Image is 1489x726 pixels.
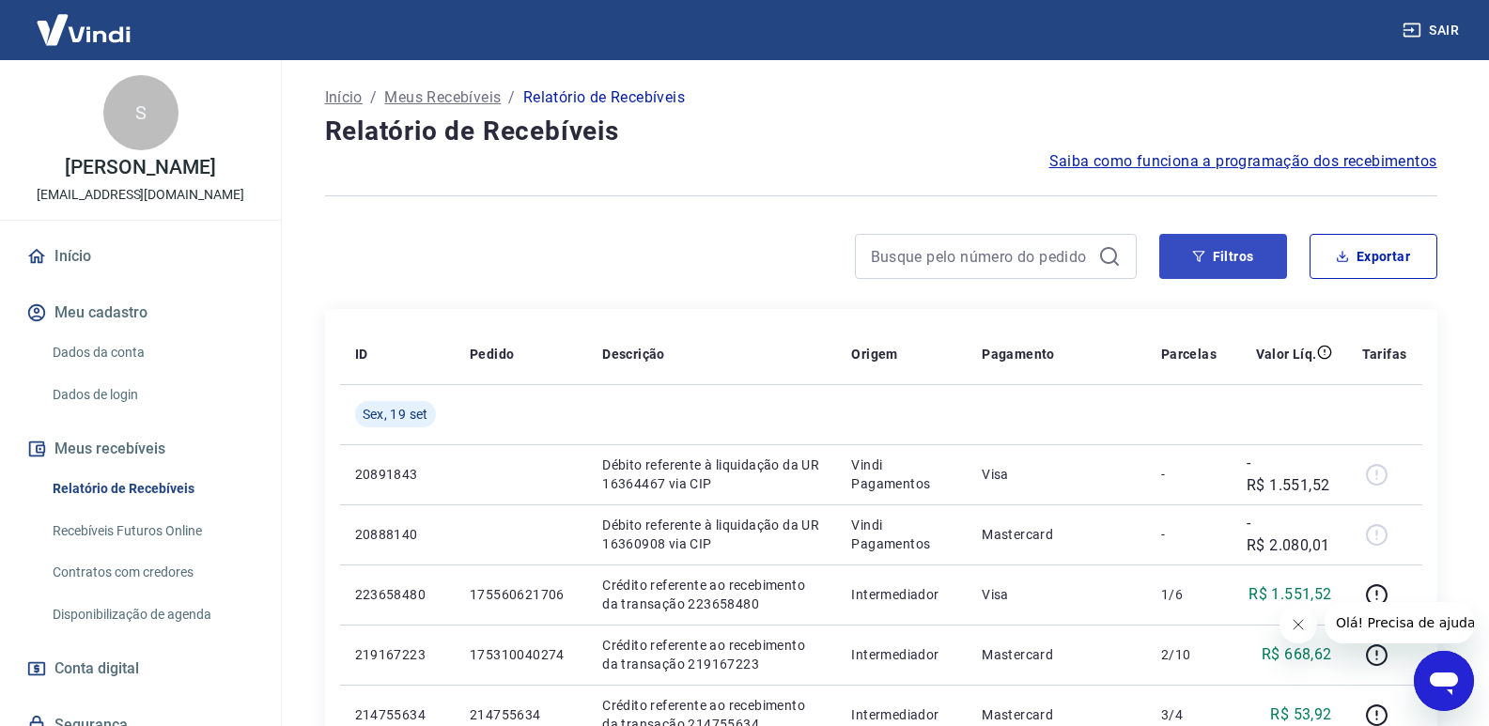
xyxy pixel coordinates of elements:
p: 1/6 [1161,585,1217,604]
p: 214755634 [355,705,440,724]
iframe: Fechar mensagem [1280,606,1317,643]
p: Relatório de Recebíveis [523,86,685,109]
button: Meu cadastro [23,292,258,333]
a: Início [23,236,258,277]
p: - [1161,465,1217,484]
p: / [508,86,515,109]
p: [PERSON_NAME] [65,158,215,178]
p: R$ 53,92 [1270,703,1331,726]
p: -R$ 1.551,52 [1247,452,1332,497]
p: Débito referente à liquidação da UR 16360908 via CIP [602,516,821,553]
p: Pedido [470,345,514,363]
a: Saiba como funciona a programação dos recebimentos [1049,150,1437,173]
p: Vindi Pagamentos [851,456,952,493]
input: Busque pelo número do pedido [871,242,1091,270]
p: Origem [851,345,897,363]
p: R$ 1.551,52 [1249,583,1331,606]
p: / [370,86,377,109]
iframe: Botão para abrir a janela de mensagens [1414,651,1474,711]
a: Meus Recebíveis [384,86,501,109]
p: 2/10 [1161,645,1217,664]
p: Vindi Pagamentos [851,516,952,553]
p: Débito referente à liquidação da UR 16364467 via CIP [602,456,821,493]
span: Sex, 19 set [363,405,428,424]
img: Vindi [23,1,145,58]
a: Dados da conta [45,333,258,372]
a: Dados de login [45,376,258,414]
span: Olá! Precisa de ajuda? [11,13,158,28]
p: -R$ 2.080,01 [1247,512,1332,557]
p: Visa [982,585,1131,604]
p: Mastercard [982,705,1131,724]
iframe: Mensagem da empresa [1325,602,1474,643]
a: Relatório de Recebíveis [45,470,258,508]
p: 214755634 [470,705,572,724]
p: Parcelas [1161,345,1217,363]
p: Pagamento [982,345,1055,363]
p: Mastercard [982,525,1131,544]
a: Conta digital [23,648,258,689]
p: Intermediador [851,705,952,724]
p: Crédito referente ao recebimento da transação 223658480 [602,576,821,613]
p: 219167223 [355,645,440,664]
button: Meus recebíveis [23,428,258,470]
a: Contratos com credores [45,553,258,592]
p: ID [355,345,368,363]
p: Crédito referente ao recebimento da transação 219167223 [602,636,821,673]
p: Descrição [602,345,665,363]
a: Recebíveis Futuros Online [45,512,258,550]
p: 223658480 [355,585,440,604]
a: Disponibilização de agenda [45,595,258,634]
p: 20888140 [355,525,440,544]
p: Mastercard [982,645,1131,664]
a: Início [325,86,363,109]
p: 175560621706 [470,585,572,604]
p: 3/4 [1161,705,1217,724]
p: 175310040274 [470,645,572,664]
h4: Relatório de Recebíveis [325,113,1437,150]
div: S [103,75,178,150]
p: Valor Líq. [1256,345,1317,363]
p: Tarifas [1362,345,1407,363]
p: R$ 668,62 [1262,643,1332,666]
span: Conta digital [54,656,139,682]
button: Filtros [1159,234,1287,279]
p: 20891843 [355,465,440,484]
button: Sair [1399,13,1466,48]
button: Exportar [1310,234,1437,279]
p: Intermediador [851,645,952,664]
p: - [1161,525,1217,544]
p: Intermediador [851,585,952,604]
p: [EMAIL_ADDRESS][DOMAIN_NAME] [37,185,244,205]
p: Visa [982,465,1131,484]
